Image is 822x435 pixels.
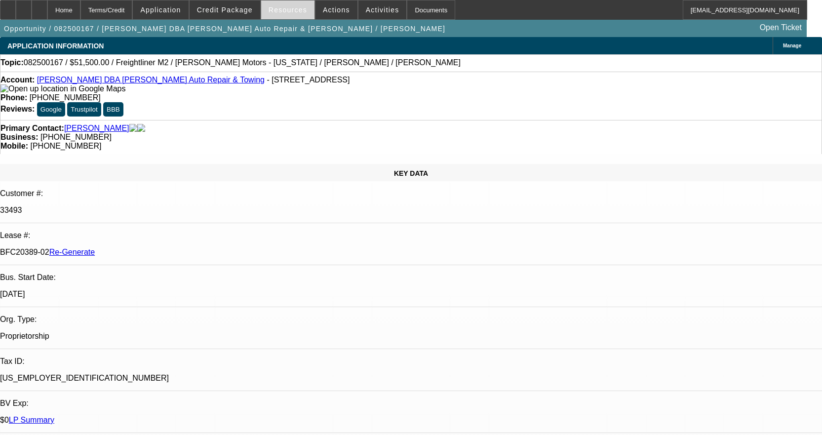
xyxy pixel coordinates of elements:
button: Application [133,0,188,19]
button: Credit Package [190,0,260,19]
a: Re-Generate [49,248,95,256]
a: View Google Maps [0,84,125,93]
span: APPLICATION INFORMATION [7,42,104,50]
span: Credit Package [197,6,253,14]
strong: Topic: [0,58,24,67]
strong: Account: [0,76,35,84]
a: LP Summary [9,416,54,424]
strong: Primary Contact: [0,124,64,133]
a: [PERSON_NAME] DBA [PERSON_NAME] Auto Repair & Towing [37,76,265,84]
button: Trustpilot [67,102,101,117]
span: Resources [269,6,307,14]
span: - [STREET_ADDRESS] [267,76,350,84]
span: Manage [783,43,801,48]
img: linkedin-icon.png [137,124,145,133]
button: Actions [315,0,357,19]
button: Resources [261,0,314,19]
span: 082500167 / $51,500.00 / Freightliner M2 / [PERSON_NAME] Motors - [US_STATE] / [PERSON_NAME] / [P... [24,58,461,67]
img: Open up location in Google Maps [0,84,125,93]
strong: Mobile: [0,142,28,150]
button: Activities [358,0,407,19]
span: [PHONE_NUMBER] [30,142,101,150]
img: facebook-icon.png [129,124,137,133]
a: [PERSON_NAME] [64,124,129,133]
button: Google [37,102,65,117]
span: [PHONE_NUMBER] [40,133,112,141]
span: Actions [323,6,350,14]
span: [PHONE_NUMBER] [30,93,101,102]
a: Open Ticket [756,19,806,36]
strong: Phone: [0,93,27,102]
span: Activities [366,6,399,14]
span: KEY DATA [394,169,428,177]
strong: Business: [0,133,38,141]
span: Application [140,6,181,14]
button: BBB [103,102,123,117]
strong: Reviews: [0,105,35,113]
span: Opportunity / 082500167 / [PERSON_NAME] DBA [PERSON_NAME] Auto Repair & [PERSON_NAME] / [PERSON_N... [4,25,445,33]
